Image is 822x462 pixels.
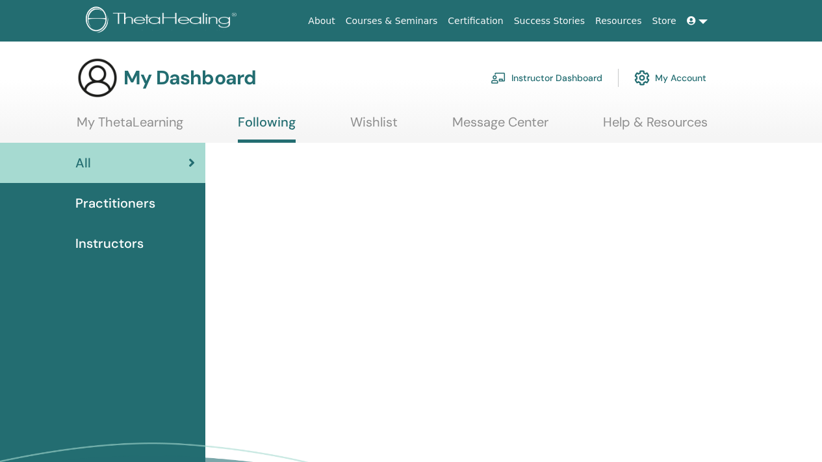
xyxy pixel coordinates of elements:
[634,67,650,89] img: cog.svg
[77,114,183,140] a: My ThetaLearning
[75,153,91,173] span: All
[647,9,682,33] a: Store
[491,64,602,92] a: Instructor Dashboard
[590,9,647,33] a: Resources
[443,9,508,33] a: Certification
[350,114,398,140] a: Wishlist
[452,114,548,140] a: Message Center
[634,64,706,92] a: My Account
[340,9,443,33] a: Courses & Seminars
[509,9,590,33] a: Success Stories
[123,66,256,90] h3: My Dashboard
[303,9,340,33] a: About
[238,114,296,143] a: Following
[491,72,506,84] img: chalkboard-teacher.svg
[75,234,144,253] span: Instructors
[75,193,155,213] span: Practitioners
[86,6,241,36] img: logo.png
[77,57,118,99] img: generic-user-icon.jpg
[603,114,708,140] a: Help & Resources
